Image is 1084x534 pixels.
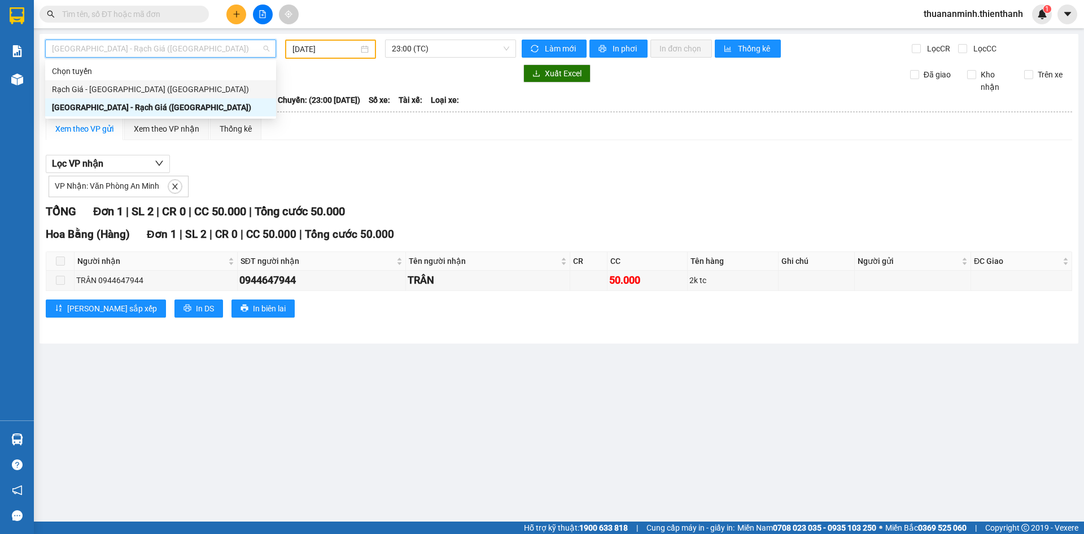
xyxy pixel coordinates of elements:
[598,45,608,54] span: printer
[134,123,199,135] div: Xem theo VP nhận
[1037,9,1047,19] img: icon-new-feature
[55,181,159,190] span: VP Nhận: Văn Phòng An Minh
[52,157,103,171] span: Lọc VP nhận
[737,522,876,534] span: Miền Nam
[238,271,406,290] td: 0944647944
[45,80,276,98] div: Rạch Giá - Sài Gòn (Hàng Hoá)
[918,523,967,532] strong: 0369 525 060
[279,5,299,24] button: aim
[11,45,23,57] img: solution-icon
[532,70,540,79] span: download
[156,205,159,218] span: |
[241,228,243,241] span: |
[974,255,1060,267] span: ĐC Giao
[183,304,191,313] span: printer
[570,252,607,271] th: CR
[47,10,55,18] span: search
[45,98,276,116] div: Sài Gòn - Rạch Giá (Hàng Hoá)
[215,228,238,241] span: CR 0
[646,522,735,534] span: Cung cấp máy in - giấy in:
[46,299,166,318] button: sort-ascending[PERSON_NAME] sắp xếp
[285,10,292,18] span: aim
[531,45,540,54] span: sync
[408,272,568,288] div: TRÂN
[155,159,164,168] span: down
[147,228,177,241] span: Đơn 1
[12,510,23,521] span: message
[1033,68,1067,81] span: Trên xe
[231,299,295,318] button: printerIn biên lai
[919,68,955,81] span: Đã giao
[299,228,302,241] span: |
[609,272,685,288] div: 50.000
[169,183,181,190] span: close
[255,205,345,218] span: Tổng cước 50.000
[55,304,63,313] span: sort-ascending
[220,123,252,135] div: Thống kê
[369,94,390,106] span: Số xe:
[196,302,214,315] span: In DS
[522,40,587,58] button: syncLàm mới
[62,8,195,20] input: Tìm tên, số ĐT hoặc mã đơn
[65,20,159,32] span: Văn Phòng An Minh
[52,83,269,95] div: Rạch Giá - [GEOGRAPHIC_DATA] ([GEOGRAPHIC_DATA])
[278,94,360,106] span: Chuyến: (23:00 [DATE])
[724,45,733,54] span: bar-chart
[246,228,296,241] span: CC 50.000
[636,522,638,534] span: |
[1057,5,1077,24] button: caret-down
[305,228,394,241] span: Tổng cước 50.000
[46,205,76,218] span: TỔNG
[46,155,170,173] button: Lọc VP nhận
[76,274,235,286] div: TRÂN 0944647944
[253,302,286,315] span: In biên lai
[226,5,246,24] button: plus
[45,34,130,44] span: TÚ TÚ - 0816583323
[923,42,952,55] span: Lọc CR
[976,68,1016,93] span: Kho nhận
[969,42,998,55] span: Lọc CC
[72,6,105,18] span: [DATE]
[209,228,212,241] span: |
[607,252,688,271] th: CC
[11,73,23,85] img: warehouse-icon
[45,62,276,80] div: Chọn tuyến
[879,526,882,530] span: ⚪️
[194,205,246,218] span: CC 50.000
[67,302,157,315] span: [PERSON_NAME] sắp xếp
[399,94,422,106] span: Tài xế:
[579,523,628,532] strong: 1900 633 818
[93,205,123,218] span: Đơn 1
[1021,524,1029,532] span: copyright
[431,94,459,106] span: Loại xe:
[52,65,269,77] div: Chọn tuyến
[613,42,639,55] span: In phơi
[975,522,977,534] span: |
[523,64,591,83] button: downloadXuất Excel
[185,228,207,241] span: SL 2
[715,40,781,58] button: bar-chartThống kê
[45,6,104,18] span: 06:44
[545,67,582,80] span: Xuất Excel
[406,271,570,290] td: TRÂN
[233,10,241,18] span: plus
[253,5,273,24] button: file-add
[545,42,578,55] span: Làm mới
[779,252,855,271] th: Ghi chú
[45,46,190,77] strong: ĐC:
[392,40,509,57] span: 23:00 (TC)
[259,10,266,18] span: file-add
[249,205,252,218] span: |
[409,255,558,267] span: Tên người nhận
[45,46,190,77] span: UBND xã [GEOGRAPHIC_DATA]
[773,523,876,532] strong: 0708 023 035 - 0935 103 250
[688,252,778,271] th: Tên hàng
[132,205,154,218] span: SL 2
[12,459,23,470] span: question-circle
[52,101,269,114] div: [GEOGRAPHIC_DATA] - Rạch Giá ([GEOGRAPHIC_DATA])
[45,20,159,32] span: Gửi:
[1045,5,1049,13] span: 1
[858,255,959,267] span: Người gửi
[55,123,113,135] div: Xem theo VP gửi
[1063,9,1073,19] span: caret-down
